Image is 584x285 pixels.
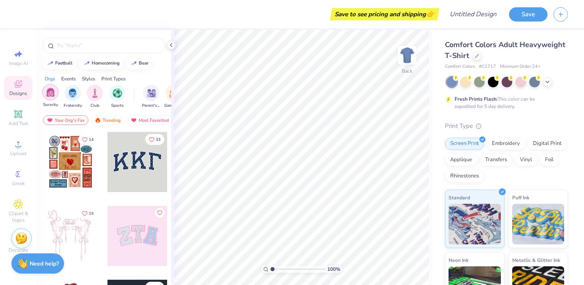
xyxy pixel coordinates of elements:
div: bear [139,61,148,65]
div: Foil [540,154,559,166]
span: Parent's Weekend [142,103,161,109]
strong: Fresh Prints Flash: [455,96,498,102]
img: most_fav.gif [47,117,53,123]
div: Back [402,67,412,75]
div: filter for Sorority [42,84,58,108]
input: Untitled Design [443,6,503,22]
img: Puff Ink [512,204,565,244]
span: Add Text [9,120,28,127]
div: filter for Game Day [164,85,183,109]
span: 👉 [426,9,435,19]
span: # C1717 [479,63,496,70]
span: Image AI [9,60,28,67]
div: filter for Parent's Weekend [142,85,161,109]
div: Most Favorited [127,115,173,125]
span: Decorate [9,247,28,253]
button: Like [145,134,164,145]
div: filter for Sports [109,85,125,109]
button: filter button [87,85,103,109]
div: Trending [91,115,125,125]
div: homecoming [92,61,120,65]
span: 33 [156,138,161,142]
input: Try "Alpha" [56,41,160,50]
div: This color can be expedited for 5 day delivery. [455,95,554,110]
div: Vinyl [515,154,537,166]
button: Like [78,208,97,219]
div: football [55,61,73,65]
div: filter for Club [87,85,103,109]
button: Like [78,134,97,145]
div: Rhinestones [445,170,484,182]
img: Parent's Weekend Image [147,89,156,98]
button: homecoming [79,57,123,69]
button: filter button [64,85,82,109]
span: Designs [9,90,27,97]
span: 15 [89,212,94,216]
button: football [43,57,76,69]
button: filter button [42,85,58,109]
span: Metallic & Glitter Ink [512,256,560,264]
img: Game Day Image [169,89,178,98]
div: Transfers [480,154,512,166]
button: bear [126,57,152,69]
span: Comfort Colors [445,63,475,70]
span: 14 [89,138,94,142]
span: Neon Ink [449,256,468,264]
img: Back [399,47,415,63]
button: Save [509,7,547,22]
div: Save to see pricing and shipping [332,8,437,20]
div: Events [61,75,76,82]
div: Digital Print [528,138,567,150]
button: filter button [142,85,161,109]
div: Print Type [445,121,568,131]
img: Fraternity Image [68,89,77,98]
span: Upload [10,150,26,157]
img: trend_line.gif [131,61,137,66]
span: Standard [449,193,470,202]
span: Comfort Colors Adult Heavyweight T-Shirt [445,40,565,60]
span: Puff Ink [512,193,529,202]
span: Fraternity [64,103,82,109]
div: Styles [82,75,95,82]
span: Game Day [164,103,183,109]
button: filter button [164,85,183,109]
strong: Need help? [30,260,59,268]
span: Greek [12,180,25,187]
img: Standard [449,204,501,244]
img: most_fav.gif [131,117,137,123]
button: filter button [109,85,125,109]
img: trending.gif [94,117,101,123]
span: Clipart & logos [4,210,32,223]
div: Applique [445,154,477,166]
span: Minimum Order: 24 + [500,63,541,70]
div: Your Org's Fav [43,115,88,125]
span: Sports [111,103,124,109]
div: Screen Print [445,138,484,150]
div: filter for Fraternity [64,85,82,109]
img: trend_line.gif [84,61,90,66]
span: Sorority [43,102,58,108]
span: 100 % [327,266,340,273]
button: Like [155,208,165,218]
img: trend_line.gif [47,61,54,66]
div: Print Types [101,75,126,82]
img: Club Image [90,89,99,98]
img: Sports Image [113,89,122,98]
div: Orgs [45,75,55,82]
img: Sorority Image [46,88,55,97]
span: Club [90,103,99,109]
div: Embroidery [487,138,525,150]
